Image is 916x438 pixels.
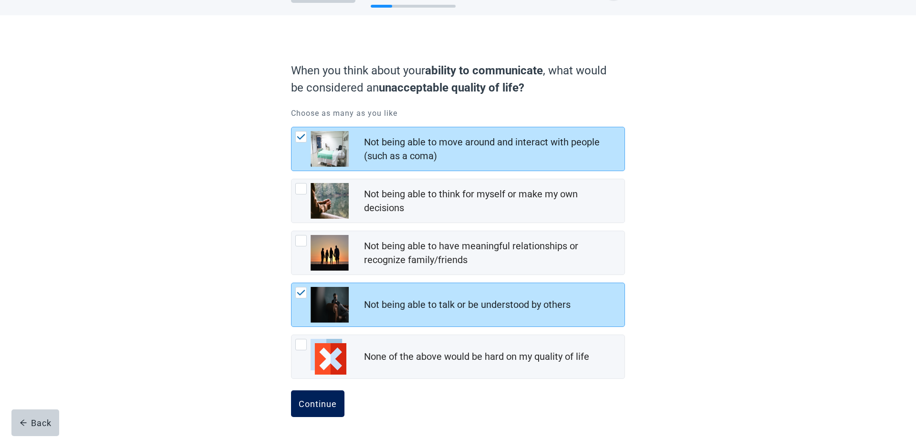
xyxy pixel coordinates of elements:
div: None of the above would be hard on my quality of life [364,350,589,364]
p: Choose as many as you like [291,108,625,119]
label: When you think about your , what would be considered an [291,62,620,96]
div: Not being able to move around and interact with people (such as a coma), checkbox, checked [291,127,625,171]
strong: ability to communicate [425,64,543,77]
div: Not being able to think for myself or make my own decisions, checkbox, not checked [291,179,625,223]
div: Not being able to have meaningful relationships or recognize family/friends [364,239,619,267]
div: Continue [299,399,337,408]
div: Not being able to talk or be understood by others [364,298,571,312]
strong: unacceptable quality of life? [379,81,524,94]
div: None of the above would be hard on my quality of life, checkbox, not checked [291,335,625,379]
button: Continue [291,390,344,417]
div: Back [20,418,52,428]
div: Not being able to talk or be understood by others, checkbox, checked [291,283,625,327]
div: Not being able to have meaningful relationships or recognize family/friends, checkbox, not checked [291,231,625,275]
span: arrow-left [20,419,27,427]
div: Not being able to move around and interact with people (such as a coma) [364,135,619,163]
button: arrow-leftBack [11,409,59,436]
div: Not being able to think for myself or make my own decisions [364,187,619,215]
